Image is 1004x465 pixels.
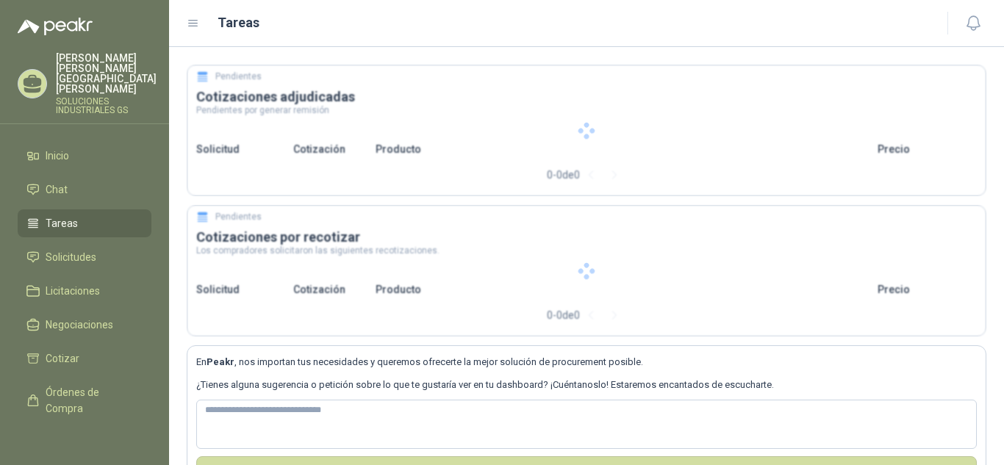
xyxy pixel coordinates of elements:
img: Logo peakr [18,18,93,35]
p: ¿Tienes alguna sugerencia o petición sobre lo que te gustaría ver en tu dashboard? ¡Cuéntanoslo! ... [196,378,977,392]
span: Chat [46,181,68,198]
span: Licitaciones [46,283,100,299]
p: [PERSON_NAME] [PERSON_NAME] [GEOGRAPHIC_DATA][PERSON_NAME] [56,53,157,94]
span: Órdenes de Compra [46,384,137,417]
p: SOLUCIONES INDUSTRIALES GS [56,97,157,115]
a: Órdenes de Compra [18,378,151,422]
a: Negociaciones [18,311,151,339]
a: Licitaciones [18,277,151,305]
a: Chat [18,176,151,203]
a: Tareas [18,209,151,237]
a: Inicio [18,142,151,170]
a: Remisiones [18,428,151,456]
span: Solicitudes [46,249,96,265]
span: Inicio [46,148,69,164]
span: Tareas [46,215,78,231]
h1: Tareas [218,12,259,33]
a: Cotizar [18,345,151,372]
b: Peakr [207,356,234,367]
p: En , nos importan tus necesidades y queremos ofrecerte la mejor solución de procurement posible. [196,355,977,370]
span: Cotizar [46,350,79,367]
a: Solicitudes [18,243,151,271]
span: Negociaciones [46,317,113,333]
